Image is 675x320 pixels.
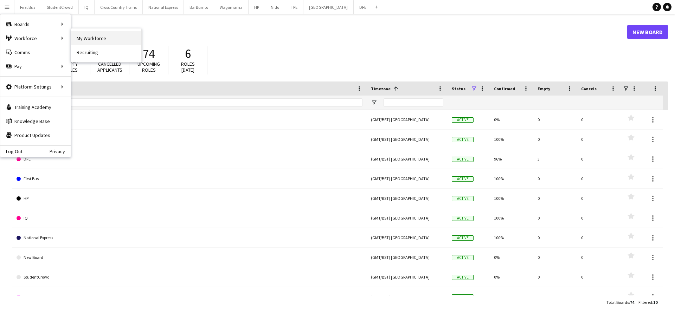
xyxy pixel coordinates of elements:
[452,86,465,91] span: Status
[577,169,621,188] div: 0
[452,117,474,123] span: Active
[371,99,377,106] button: Open Filter Menu
[452,157,474,162] span: Active
[184,0,214,14] button: BarBurrito
[577,189,621,208] div: 0
[185,46,191,61] span: 6
[638,295,657,309] div: :
[0,80,71,94] div: Platform Settings
[29,98,362,107] input: Board name Filter Input
[367,228,448,247] div: (GMT/BST) [GEOGRAPHIC_DATA]
[12,27,627,37] h1: Boards
[181,61,195,73] span: Roles [DATE]
[533,208,577,228] div: 0
[303,0,354,14] button: [GEOGRAPHIC_DATA]
[490,149,533,169] div: 96%
[79,0,95,14] button: IQ
[490,208,533,228] div: 100%
[533,169,577,188] div: 0
[0,114,71,128] a: Knowledge Base
[452,255,474,260] span: Active
[41,0,79,14] button: StudentCrowd
[367,110,448,129] div: (GMT/BST) [GEOGRAPHIC_DATA]
[137,61,160,73] span: Upcoming roles
[367,208,448,228] div: (GMT/BST) [GEOGRAPHIC_DATA]
[14,0,41,14] button: First Bus
[577,130,621,149] div: 0
[577,248,621,267] div: 0
[490,110,533,129] div: 0%
[627,25,668,39] a: New Board
[249,0,265,14] button: HP
[367,169,448,188] div: (GMT/BST) [GEOGRAPHIC_DATA]
[17,149,362,169] a: DFE
[577,267,621,287] div: 0
[533,189,577,208] div: 0
[452,176,474,182] span: Active
[0,45,71,59] a: Comms
[630,300,634,305] span: 74
[490,248,533,267] div: 0%
[452,137,474,142] span: Active
[533,287,577,306] div: 0
[384,98,443,107] input: Timezone Filter Input
[533,248,577,267] div: 0
[367,149,448,169] div: (GMT/BST) [GEOGRAPHIC_DATA]
[17,208,362,228] a: IQ
[17,110,362,130] a: BarBurrito
[354,0,372,14] button: DFE
[452,196,474,201] span: Active
[452,235,474,241] span: Active
[0,128,71,142] a: Product Updates
[367,130,448,149] div: (GMT/BST) [GEOGRAPHIC_DATA]
[17,228,362,248] a: National Express
[452,275,474,280] span: Active
[490,267,533,287] div: 0%
[638,300,652,305] span: Filtered
[606,295,634,309] div: :
[17,169,362,189] a: First Bus
[577,208,621,228] div: 0
[577,110,621,129] div: 0
[17,248,362,267] a: New Board
[17,189,362,208] a: HP
[490,228,533,247] div: 100%
[533,228,577,247] div: 0
[285,0,303,14] button: TPE
[71,45,141,59] a: Recruiting
[0,17,71,31] div: Boards
[0,31,71,45] div: Workforce
[17,287,362,307] a: TPE
[0,100,71,114] a: Training Academy
[95,0,143,14] button: Cross Country Trains
[71,31,141,45] a: My Workforce
[17,130,362,149] a: [GEOGRAPHIC_DATA]
[653,300,657,305] span: 10
[452,216,474,221] span: Active
[371,86,391,91] span: Timezone
[533,130,577,149] div: 0
[452,294,474,300] span: Active
[50,149,71,154] a: Privacy
[143,46,155,61] span: 74
[0,149,22,154] a: Log Out
[581,86,597,91] span: Cancels
[533,110,577,129] div: 0
[533,267,577,287] div: 0
[367,248,448,267] div: (GMT/BST) [GEOGRAPHIC_DATA]
[494,86,515,91] span: Confirmed
[0,59,71,73] div: Pay
[265,0,285,14] button: Nido
[538,86,550,91] span: Empty
[17,267,362,287] a: StudentCrowd
[490,287,533,306] div: 0%
[533,149,577,169] div: 3
[97,61,122,73] span: Cancelled applicants
[606,300,629,305] span: Total Boards
[577,228,621,247] div: 0
[367,189,448,208] div: (GMT/BST) [GEOGRAPHIC_DATA]
[367,287,448,306] div: (GMT/BST) [GEOGRAPHIC_DATA]
[214,0,249,14] button: Wagamama
[143,0,184,14] button: National Express
[490,169,533,188] div: 100%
